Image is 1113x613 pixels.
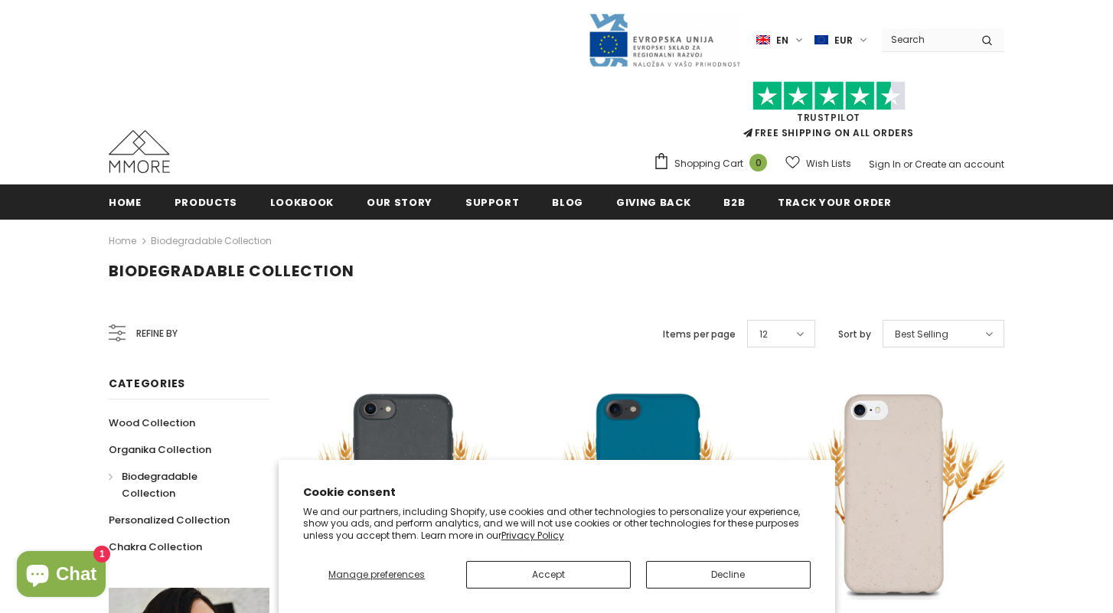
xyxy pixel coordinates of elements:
[12,551,110,601] inbox-online-store-chat: Shopify online store chat
[552,184,583,219] a: Blog
[303,506,811,542] p: We and our partners, including Shopify, use cookies and other technologies to personalize your ex...
[869,158,901,171] a: Sign In
[109,260,354,282] span: Biodegradable Collection
[797,111,860,124] a: Trustpilot
[552,195,583,210] span: Blog
[778,184,891,219] a: Track your order
[303,484,811,501] h2: Cookie consent
[175,184,237,219] a: Products
[915,158,1004,171] a: Create an account
[749,154,767,171] span: 0
[776,33,788,48] span: en
[109,533,202,560] a: Chakra Collection
[653,88,1004,139] span: FREE SHIPPING ON ALL ORDERS
[806,156,851,171] span: Wish Lists
[588,12,741,68] img: Javni Razpis
[109,442,211,457] span: Organika Collection
[465,184,520,219] a: support
[834,33,853,48] span: EUR
[109,436,211,463] a: Organika Collection
[653,152,775,175] a: Shopping Cart 0
[616,195,690,210] span: Giving back
[328,568,425,581] span: Manage preferences
[109,540,202,554] span: Chakra Collection
[465,195,520,210] span: support
[109,463,253,507] a: Biodegradable Collection
[270,195,334,210] span: Lookbook
[270,184,334,219] a: Lookbook
[588,33,741,46] a: Javni Razpis
[785,150,851,177] a: Wish Lists
[109,195,142,210] span: Home
[756,34,770,47] img: i-lang-1.png
[109,184,142,219] a: Home
[136,325,178,342] span: Refine by
[646,561,811,589] button: Decline
[367,184,432,219] a: Our Story
[367,195,432,210] span: Our Story
[109,130,170,173] img: MMORE Cases
[466,561,631,589] button: Accept
[663,327,736,342] label: Items per page
[109,376,185,391] span: Categories
[303,561,451,589] button: Manage preferences
[616,184,690,219] a: Giving back
[501,529,564,542] a: Privacy Policy
[109,507,230,533] a: Personalized Collection
[895,327,948,342] span: Best Selling
[759,327,768,342] span: 12
[674,156,743,171] span: Shopping Cart
[175,195,237,210] span: Products
[109,409,195,436] a: Wood Collection
[838,327,871,342] label: Sort by
[723,184,745,219] a: B2B
[109,232,136,250] a: Home
[122,469,197,501] span: Biodegradable Collection
[109,513,230,527] span: Personalized Collection
[151,234,272,247] a: Biodegradable Collection
[882,28,970,51] input: Search Site
[723,195,745,210] span: B2B
[109,416,195,430] span: Wood Collection
[778,195,891,210] span: Track your order
[752,81,906,111] img: Trust Pilot Stars
[903,158,912,171] span: or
